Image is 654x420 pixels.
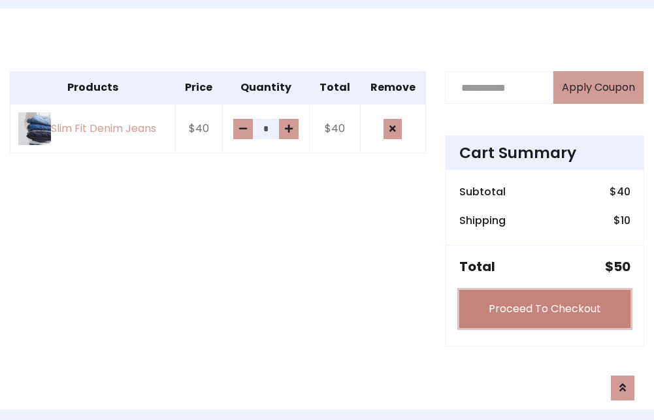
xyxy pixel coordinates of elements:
h6: Shipping [459,214,506,227]
a: Slim Fit Denim Jeans [18,112,167,145]
th: Price [175,72,222,105]
span: 10 [621,213,630,228]
h6: $ [610,186,630,198]
td: $40 [310,104,360,153]
h6: Subtotal [459,186,506,198]
h5: Total [459,259,495,274]
h5: $ [605,259,630,274]
td: $40 [175,104,222,153]
h6: $ [613,214,630,227]
a: Proceed To Checkout [459,290,630,328]
th: Quantity [222,72,310,105]
th: Remove [360,72,426,105]
th: Total [310,72,360,105]
h4: Cart Summary [459,144,630,162]
span: 50 [613,257,630,276]
span: 40 [617,184,630,199]
th: Products [10,72,176,105]
button: Apply Coupon [553,71,644,104]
